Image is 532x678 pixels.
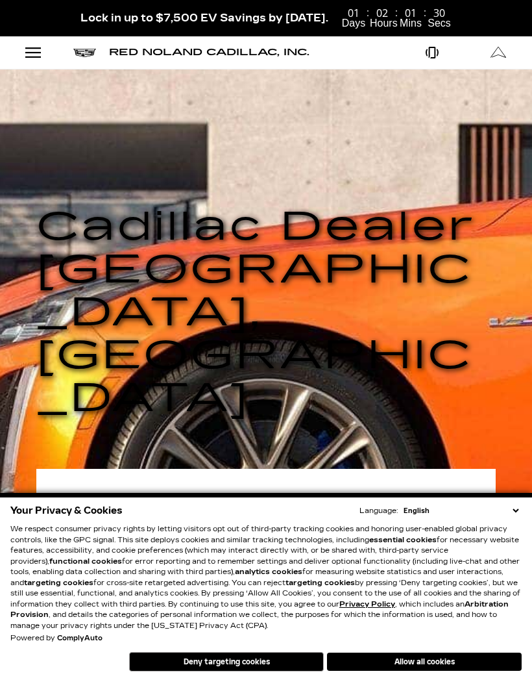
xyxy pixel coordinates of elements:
[10,524,522,631] p: We respect consumer privacy rights by letting visitors opt out of third-party tracking cookies an...
[341,18,366,29] span: Days
[10,501,123,520] span: Your Privacy & Cookies
[57,634,103,642] a: ComplyAuto
[285,579,355,587] strong: targeting cookies
[369,536,437,544] strong: essential cookies
[109,48,309,57] a: Red Noland Cadillac, Inc.
[398,8,423,18] span: 01
[427,18,452,29] span: Secs
[327,653,522,671] button: Allow all cookies
[398,18,423,29] span: Mins
[510,6,526,22] a: Close
[400,505,522,516] select: Language Select
[24,579,93,587] strong: targeting cookies
[427,8,452,18] span: 30
[370,8,394,18] span: 02
[399,36,466,69] a: Open Phone Modal
[73,49,96,57] img: Cadillac logo
[339,600,395,609] a: Privacy Policy
[10,634,103,642] div: Powered by
[36,203,476,421] span: Cadillac Dealer [GEOGRAPHIC_DATA], [GEOGRAPHIC_DATA]
[423,8,427,18] span: :
[73,48,96,57] a: Cadillac logo
[366,8,370,18] span: :
[359,507,398,514] div: Language:
[235,568,302,576] strong: analytics cookies
[109,47,309,58] span: Red Noland Cadillac, Inc.
[341,8,366,18] span: 01
[49,557,122,566] strong: functional cookies
[80,12,328,24] span: Lock in up to $7,500 EV Savings by [DATE].
[370,18,394,29] span: Hours
[129,652,324,672] button: Deny targeting cookies
[394,8,398,18] span: :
